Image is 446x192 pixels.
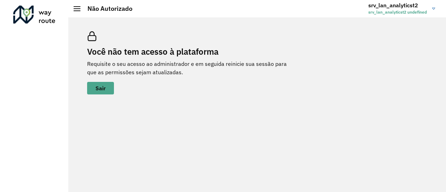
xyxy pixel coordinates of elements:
[80,5,132,13] h2: Não Autorizado
[87,60,296,76] p: Requisite o seu acesso ao administrador e em seguida reinicie sua sessão para que as permissões s...
[368,9,427,15] span: srv_lan_analyticst2 undefined
[95,85,106,91] span: Sair
[368,2,427,9] h3: srv_lan_analyticst2
[87,47,296,57] h2: Você não tem acesso à plataforma
[87,82,114,94] button: button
